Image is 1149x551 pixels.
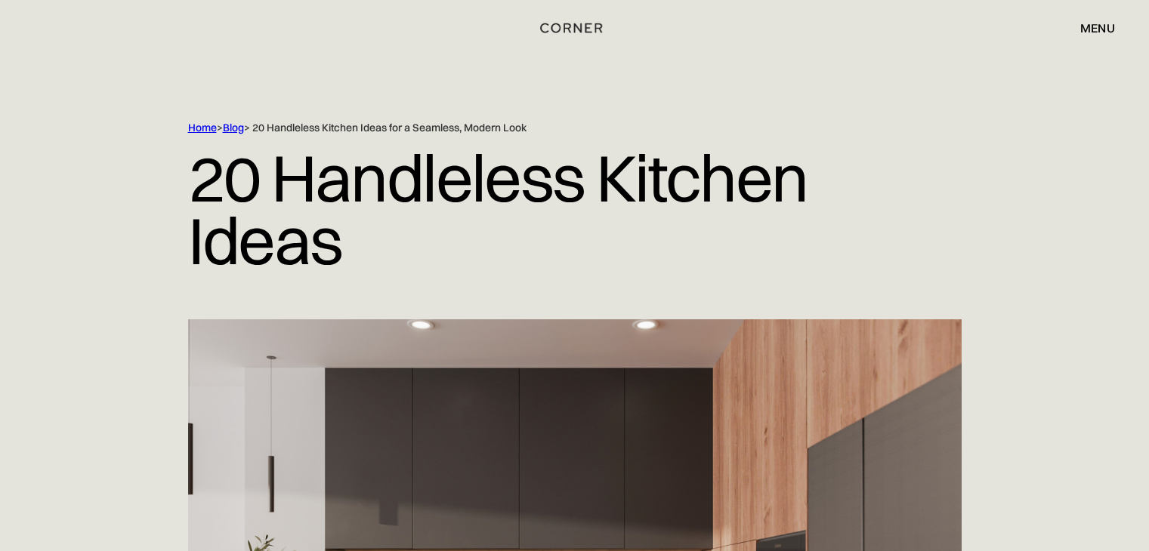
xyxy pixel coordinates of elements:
a: Home [188,121,217,134]
a: home [533,18,616,38]
h1: 20 Handleless Kitchen Ideas [188,135,962,283]
div: menu [1080,22,1115,34]
div: > > 20 Handleless Kitchen Ideas for a Seamless, Modern Look [188,121,898,135]
div: menu [1065,15,1115,41]
a: Blog [223,121,244,134]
